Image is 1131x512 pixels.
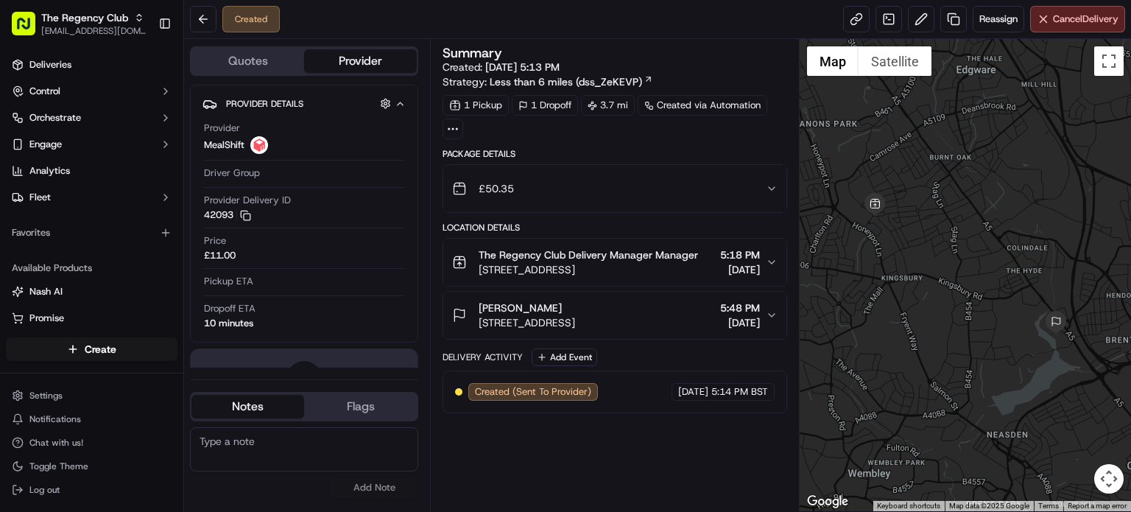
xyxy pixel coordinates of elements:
button: Settings [6,385,177,406]
button: 42093 [204,208,251,222]
button: Create [6,337,177,361]
button: Map camera controls [1094,464,1124,494]
span: • [198,267,203,279]
span: Created: [443,60,560,74]
div: 📗 [15,330,27,342]
span: Orchestrate [29,111,81,125]
span: Pylon [147,365,178,376]
span: Create [85,342,116,357]
span: Deliveries [29,58,71,71]
span: Chat with us! [29,437,83,449]
button: [PERSON_NAME][STREET_ADDRESS]5:48 PM[DATE] [443,292,786,339]
a: Powered byPylon [104,364,178,376]
a: Report a map error [1068,502,1127,510]
span: [DATE] [130,228,161,239]
span: Driver Group [204,166,260,180]
span: Provider [204,122,240,135]
span: [STREET_ADDRESS] [479,315,575,330]
div: 3.7 mi [581,95,635,116]
button: Provider [304,49,417,73]
button: Reassign [973,6,1024,32]
div: Favorites [6,221,177,245]
input: Got a question? Start typing here... [38,94,265,110]
img: 1736555255976-a54dd68f-1ca7-489b-9aae-adbdc363a1c4 [15,140,41,166]
div: Location Details [443,222,787,234]
a: Deliveries [6,53,177,77]
button: Notifications [6,409,177,429]
div: 10 minutes [204,317,253,330]
img: Google [803,492,852,511]
span: Settings [29,390,63,401]
a: Terms (opens in new tab) [1038,502,1059,510]
span: Log out [29,484,60,496]
h3: Summary [443,46,502,60]
span: [PERSON_NAME] [479,301,562,315]
button: Control [6,80,177,103]
span: [DATE] [206,267,236,279]
button: Engage [6,133,177,156]
div: 1 Dropoff [512,95,578,116]
div: 1 Pickup [443,95,509,116]
div: Past conversations [15,191,99,203]
button: Nash AI [6,280,177,304]
button: Notes [191,395,304,418]
span: [DATE] [720,315,760,330]
button: Toggle Theme [6,456,177,477]
span: Notifications [29,413,81,425]
span: Provider Delivery ID [204,194,291,207]
div: Strategy: [443,74,653,89]
span: Dropoff ETA [204,302,256,315]
span: API Documentation [139,329,236,343]
button: Keyboard shortcuts [877,501,940,511]
span: Provider Details [226,98,303,110]
button: CancelDelivery [1030,6,1125,32]
img: 1736555255976-a54dd68f-1ca7-489b-9aae-adbdc363a1c4 [29,268,41,280]
span: Nash AI [29,285,63,298]
span: The Regency Club Delivery Manager Manager [479,248,698,262]
a: Analytics [6,159,177,183]
button: Fleet [6,186,177,209]
a: Nash AI [12,285,172,298]
div: We're available if you need us! [66,155,202,166]
span: 5:18 PM [720,248,760,262]
span: Toggle Theme [29,460,88,472]
span: Less than 6 miles (dss_ZeKEVP) [490,74,642,89]
img: 1753817452368-0c19585d-7be3-40d9-9a41-2dc781b3d1eb [31,140,57,166]
button: Show street map [807,46,859,76]
span: £11.00 [204,249,236,262]
button: Log out [6,480,177,500]
span: Price [204,234,226,248]
span: £50.35 [479,181,514,196]
span: [EMAIL_ADDRESS][DOMAIN_NAME] [41,25,147,37]
a: Promise [12,312,172,325]
span: 5:14 PM BST [711,385,768,399]
span: Created (Sent To Provider) [475,385,591,399]
span: [PERSON_NAME] [46,228,119,239]
div: Package Details [443,148,787,160]
span: Engage [29,138,62,151]
span: Knowledge Base [29,329,113,343]
span: MealShift [204,138,244,152]
img: profile_mealshift_partner.png [250,136,268,154]
div: Delivery Activity [443,351,523,363]
button: The Regency Club[EMAIL_ADDRESS][DOMAIN_NAME] [6,6,152,41]
span: 5:48 PM [720,301,760,315]
span: Map data ©2025 Google [949,502,1029,510]
img: Nash [15,14,44,43]
button: The Regency Club [41,10,128,25]
img: Joana Marie Avellanoza [15,253,38,277]
span: [PERSON_NAME] [PERSON_NAME] [46,267,195,279]
span: Analytics [29,164,70,178]
span: [DATE] 5:13 PM [485,60,560,74]
span: Reassign [979,13,1018,26]
span: Promise [29,312,64,325]
a: Created via Automation [638,95,767,116]
button: £50.35 [443,165,786,212]
a: 💻API Documentation [119,323,242,349]
span: [DATE] [720,262,760,277]
button: The Regency Club Delivery Manager Manager[STREET_ADDRESS]5:18 PM[DATE] [443,239,786,286]
button: See all [228,188,268,206]
span: Pickup ETA [204,275,253,288]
